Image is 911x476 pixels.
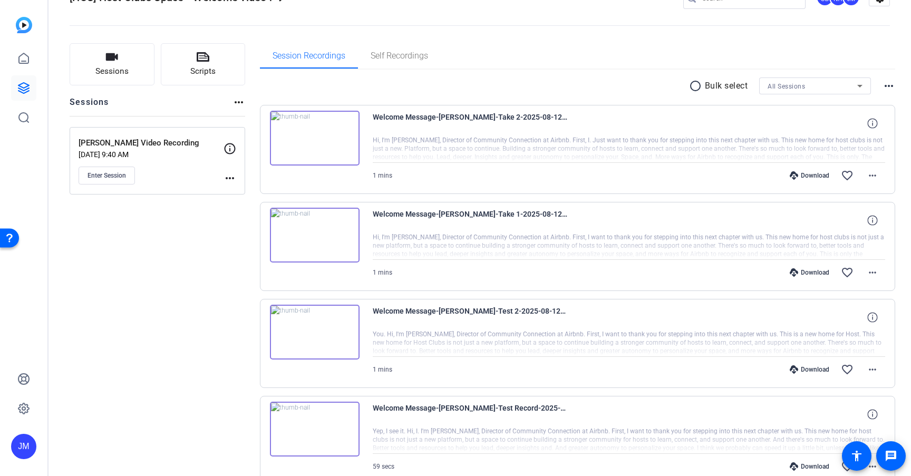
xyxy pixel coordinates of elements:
span: 1 mins [373,366,392,373]
span: Session Recordings [273,52,345,60]
div: Download [784,171,835,180]
div: Download [784,462,835,471]
button: Scripts [161,43,246,85]
span: Welcome Message-[PERSON_NAME]-Take 2-2025-08-12-10-17-52-872-0 [373,111,568,136]
p: [PERSON_NAME] Video Recording [79,137,224,149]
span: Scripts [190,65,216,77]
mat-icon: favorite_border [841,460,854,473]
button: Enter Session [79,167,135,184]
span: 59 secs [373,463,394,470]
span: 1 mins [373,269,392,276]
div: Download [784,268,835,277]
span: All Sessions [768,83,805,90]
mat-icon: more_horiz [866,460,879,473]
div: Download [784,365,835,374]
mat-icon: accessibility [850,450,863,462]
mat-icon: more_horiz [866,169,879,182]
div: JM [11,434,36,459]
mat-icon: more_horiz [866,363,879,376]
img: thumb-nail [270,402,360,456]
span: Welcome Message-[PERSON_NAME]-Test Record-2025-08-12-10-08-40-146-0 [373,402,568,427]
mat-icon: more_horiz [883,80,895,92]
h2: Sessions [70,96,109,116]
p: Bulk select [705,80,748,92]
mat-icon: radio_button_unchecked [689,80,705,92]
mat-icon: message [885,450,897,462]
button: Sessions [70,43,154,85]
img: thumb-nail [270,111,360,166]
img: thumb-nail [270,305,360,360]
span: Welcome Message-[PERSON_NAME]-Take 1-2025-08-12-10-16-01-579-0 [373,208,568,233]
span: 1 mins [373,172,392,179]
span: Welcome Message-[PERSON_NAME]-Test 2-2025-08-12-10-11-11-591-0 [373,305,568,330]
mat-icon: favorite_border [841,363,854,376]
span: Enter Session [88,171,126,180]
img: thumb-nail [270,208,360,263]
span: Sessions [95,65,129,77]
mat-icon: more_horiz [866,266,879,279]
mat-icon: more_horiz [224,172,236,184]
mat-icon: favorite_border [841,169,854,182]
mat-icon: more_horiz [232,96,245,109]
mat-icon: favorite_border [841,266,854,279]
img: blue-gradient.svg [16,17,32,33]
span: Self Recordings [371,52,428,60]
p: [DATE] 9:40 AM [79,150,224,159]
